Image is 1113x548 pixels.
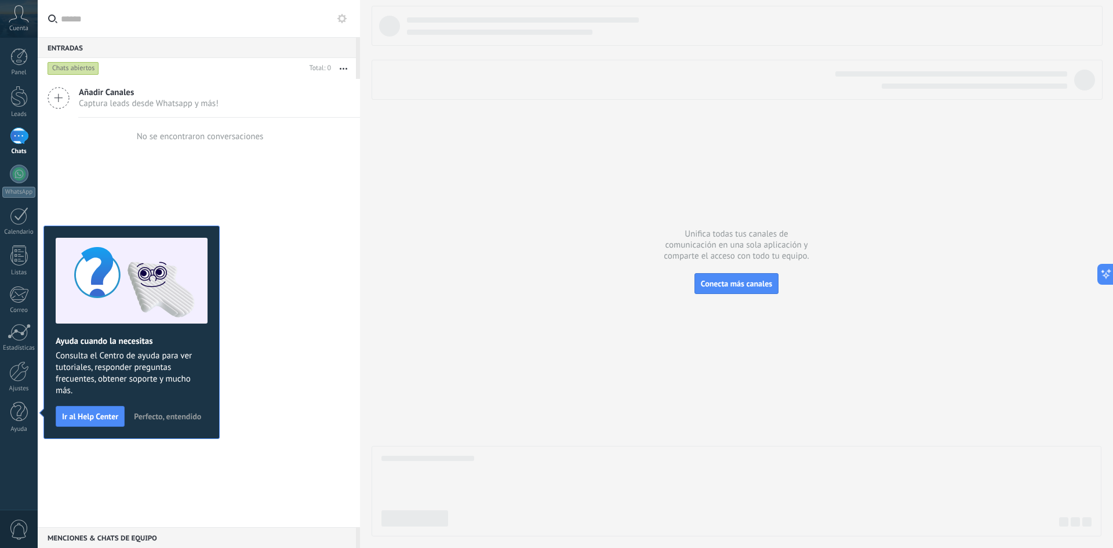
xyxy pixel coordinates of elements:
[2,187,35,198] div: WhatsApp
[2,269,36,277] div: Listas
[2,228,36,236] div: Calendario
[2,69,36,77] div: Panel
[48,61,99,75] div: Chats abiertos
[2,307,36,314] div: Correo
[56,336,208,347] h2: Ayuda cuando la necesitas
[56,406,125,427] button: Ir al Help Center
[38,37,356,58] div: Entradas
[56,350,208,397] span: Consulta el Centro de ayuda para ver tutoriales, responder preguntas frecuentes, obtener soporte ...
[62,412,118,420] span: Ir al Help Center
[134,412,201,420] span: Perfecto, entendido
[2,148,36,155] div: Chats
[79,87,219,98] span: Añadir Canales
[2,344,36,352] div: Estadísticas
[701,278,772,289] span: Conecta más canales
[129,408,206,425] button: Perfecto, entendido
[79,98,219,109] span: Captura leads desde Whatsapp y más!
[38,527,356,548] div: Menciones & Chats de equipo
[2,385,36,393] div: Ajustes
[9,25,28,32] span: Cuenta
[2,426,36,433] div: Ayuda
[2,111,36,118] div: Leads
[137,131,264,142] div: No se encontraron conversaciones
[305,63,331,74] div: Total: 0
[694,273,779,294] button: Conecta más canales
